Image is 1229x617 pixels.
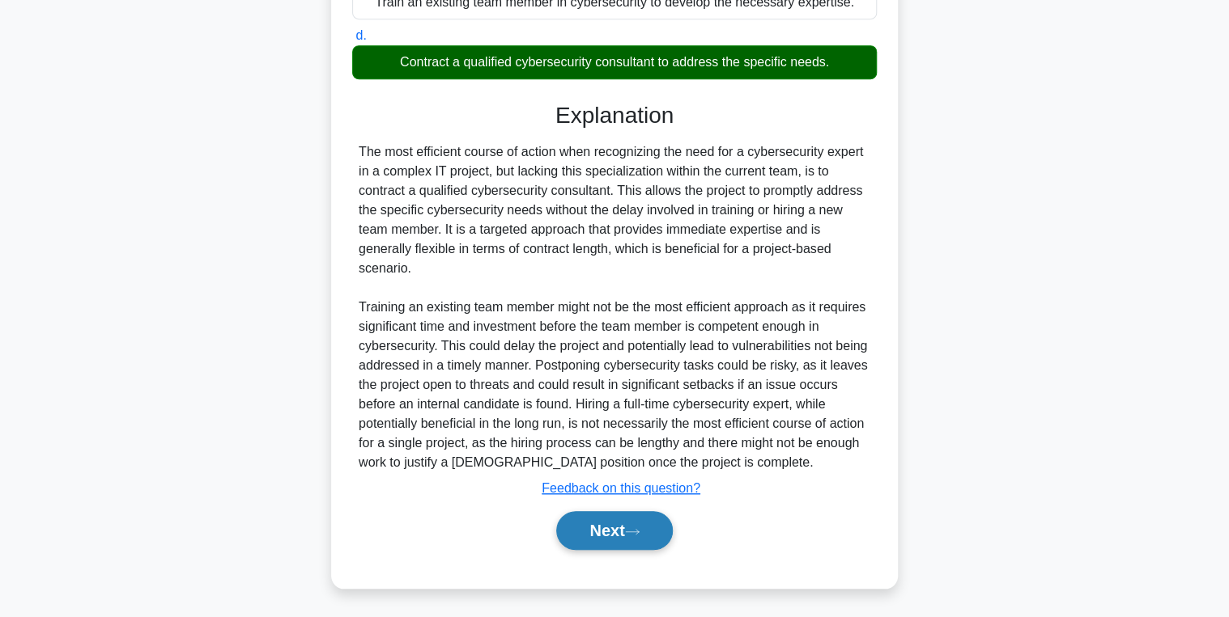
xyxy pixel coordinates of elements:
button: Next [556,511,672,550]
div: The most efficient course of action when recognizing the need for a cybersecurity expert in a com... [359,142,870,472]
div: Contract a qualified cybersecurity consultant to address the specific needs. [352,45,877,79]
h3: Explanation [362,102,867,129]
span: d. [355,28,366,42]
a: Feedback on this question? [542,481,700,495]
